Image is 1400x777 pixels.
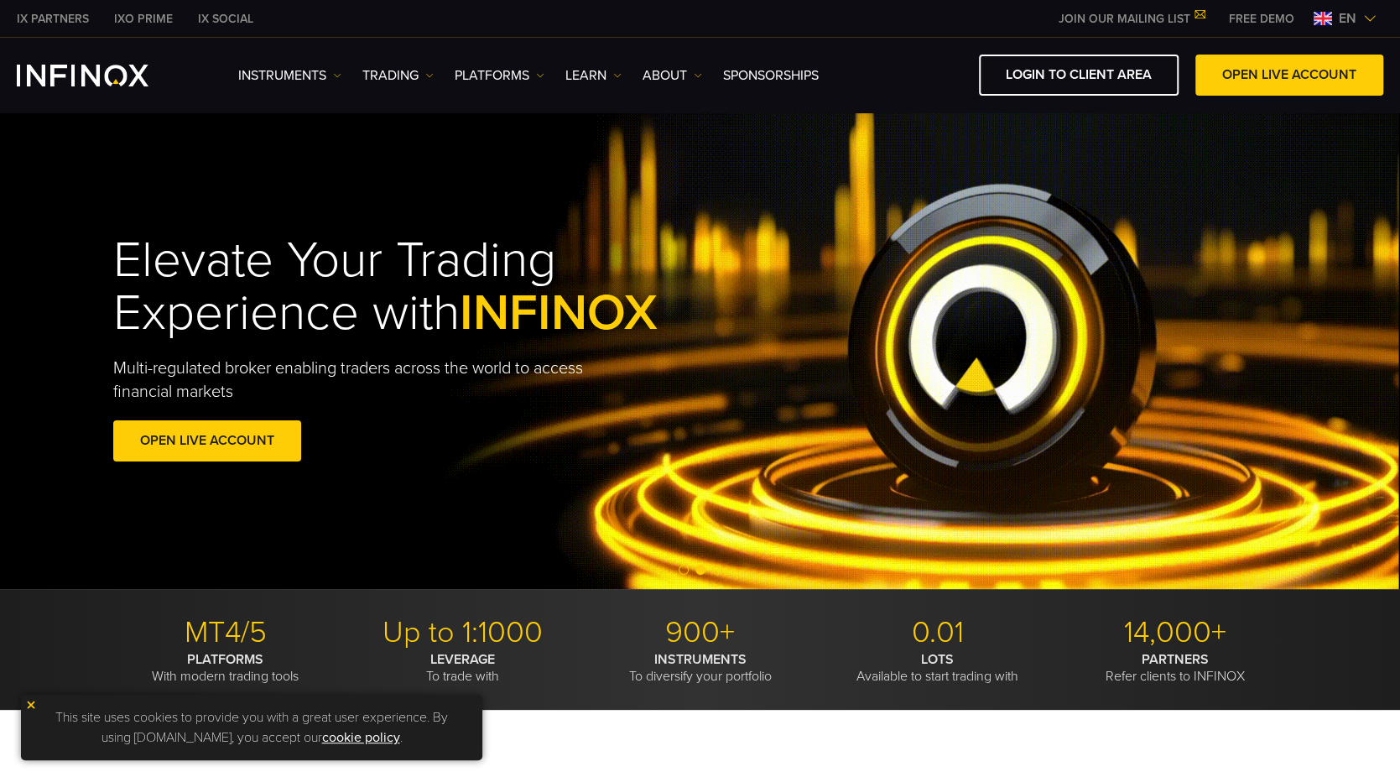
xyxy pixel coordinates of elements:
a: JOIN OUR MAILING LIST [1046,12,1216,26]
strong: LEVERAGE [430,651,495,668]
span: INFINOX [460,283,658,343]
strong: PLATFORMS [187,651,263,668]
a: Learn [565,65,622,86]
a: Instruments [238,65,341,86]
strong: INSTRUMENTS [654,651,747,668]
a: LOGIN TO CLIENT AREA [979,55,1179,96]
p: Refer clients to INFINOX [1063,651,1288,685]
a: OPEN LIVE ACCOUNT [1195,55,1383,96]
span: Go to slide 1 [679,565,689,575]
strong: LOTS [921,651,954,668]
p: Multi-regulated broker enabling traders across the world to access financial markets [113,357,612,404]
p: With modern trading tools [113,651,338,685]
p: MT4/5 [113,614,338,651]
a: SPONSORSHIPS [723,65,819,86]
a: OPEN LIVE ACCOUNT [113,420,301,462]
p: 14,000+ [1063,614,1288,651]
a: INFINOX [4,10,101,28]
p: To diversify your portfolio [588,651,813,685]
strong: PARTNERS [1142,651,1209,668]
a: ABOUT [643,65,702,86]
img: yellow close icon [25,699,37,711]
a: INFINOX [185,10,266,28]
h1: Elevate Your Trading Experience with [113,234,736,340]
span: Go to slide 3 [712,565,722,575]
p: 0.01 [825,614,1050,651]
a: INFINOX [101,10,185,28]
p: 900+ [588,614,813,651]
p: This site uses cookies to provide you with a great user experience. By using [DOMAIN_NAME], you a... [29,703,474,752]
span: en [1332,8,1363,29]
span: Go to slide 2 [695,565,705,575]
a: TRADING [362,65,434,86]
a: PLATFORMS [455,65,544,86]
p: Available to start trading with [825,651,1050,685]
p: To trade with [351,651,575,685]
a: INFINOX MENU [1216,10,1307,28]
a: cookie policy [322,729,400,746]
a: INFINOX Logo [17,65,188,86]
p: Up to 1:1000 [351,614,575,651]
